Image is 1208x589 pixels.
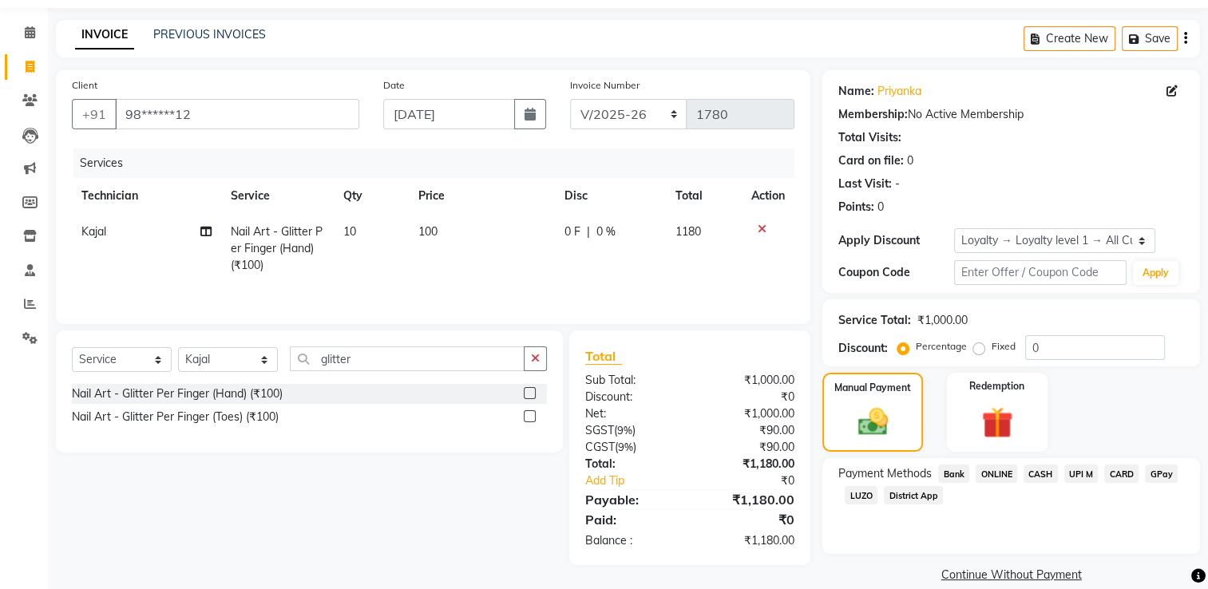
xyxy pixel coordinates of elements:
span: SGST [585,423,614,437]
th: Qty [334,178,409,214]
div: Nail Art - Glitter Per Finger (Hand) (₹100) [72,385,283,402]
div: Net: [573,405,690,422]
div: 0 [877,199,884,215]
div: Services [73,148,806,178]
input: Search or Scan [290,346,525,371]
label: Invoice Number [570,78,640,93]
a: INVOICE [75,21,134,49]
span: GPay [1145,464,1178,483]
div: ₹1,000.00 [690,372,806,389]
label: Manual Payment [834,381,911,395]
div: Sub Total: [573,372,690,389]
div: ₹1,180.00 [690,490,806,509]
a: Priyanka [877,83,921,100]
div: Payable: [573,490,690,509]
div: ₹90.00 [690,439,806,456]
label: Client [72,78,97,93]
span: Nail Art - Glitter Per Finger (Hand) (₹100) [231,224,323,272]
span: CASH [1024,464,1058,483]
span: 100 [418,224,438,239]
input: Enter Offer / Coupon Code [954,260,1127,285]
span: 0 F [564,223,580,240]
div: ₹1,000.00 [690,405,806,422]
div: - [895,176,900,192]
span: 0 % [596,223,616,240]
th: Technician [72,178,221,214]
div: Membership: [838,106,908,123]
div: No Active Membership [838,106,1184,123]
button: +91 [72,99,117,129]
div: ( ) [573,422,690,439]
div: ₹1,180.00 [690,456,806,472]
button: Save [1122,26,1178,51]
img: _cash.svg [849,405,897,439]
input: Search by Name/Mobile/Email/Code [115,99,359,129]
button: Apply [1133,261,1178,285]
span: District App [884,486,943,504]
div: Card on file: [838,152,904,169]
span: 9% [618,441,633,453]
span: 10 [343,224,356,239]
a: Continue Without Payment [826,567,1197,583]
th: Disc [555,178,667,214]
div: Balance : [573,532,690,549]
div: Paid: [573,510,690,529]
th: Action [742,178,794,214]
span: | [587,223,590,240]
div: Points: [838,199,874,215]
div: 0 [907,152,913,169]
div: ₹1,000.00 [917,312,968,329]
div: Discount: [838,340,888,357]
div: Total: [573,456,690,472]
div: Service Total: [838,312,911,329]
span: 1180 [675,224,701,239]
div: ₹0 [690,510,806,529]
span: CGST [585,440,615,454]
a: PREVIOUS INVOICES [153,27,266,42]
div: ( ) [573,439,690,456]
div: Total Visits: [838,129,901,146]
span: Payment Methods [838,465,932,482]
div: Name: [838,83,874,100]
div: Nail Art - Glitter Per Finger (Toes) (₹100) [72,409,279,425]
div: ₹0 [690,389,806,405]
span: Kajal [81,224,106,239]
span: UPI M [1064,464,1099,483]
th: Total [666,178,742,214]
a: Add Tip [573,472,709,489]
th: Service [221,178,334,214]
div: ₹0 [710,472,807,489]
div: Coupon Code [838,264,953,281]
label: Fixed [992,339,1016,354]
span: CARD [1104,464,1139,483]
div: ₹1,180.00 [690,532,806,549]
label: Percentage [916,339,967,354]
label: Redemption [969,379,1024,393]
span: ONLINE [976,464,1017,483]
span: LUZO [845,486,877,504]
span: Bank [938,464,969,483]
label: Date [383,78,405,93]
span: Total [585,348,622,365]
span: 9% [617,424,632,437]
div: Discount: [573,389,690,405]
div: Apply Discount [838,232,953,249]
div: Last Visit: [838,176,892,192]
th: Price [409,178,555,214]
img: _gift.svg [972,403,1023,442]
div: ₹90.00 [690,422,806,439]
button: Create New [1024,26,1115,51]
